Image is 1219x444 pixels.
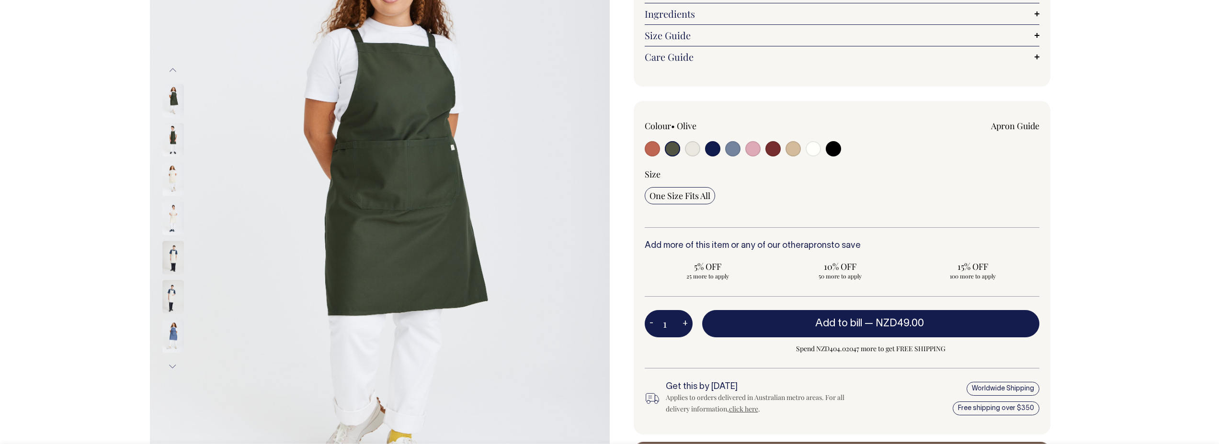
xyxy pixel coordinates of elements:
[162,162,184,196] img: natural
[991,120,1039,132] a: Apron Guide
[162,319,184,353] img: blue/grey
[804,242,831,250] a: aprons
[166,355,180,377] button: Next
[649,272,767,280] span: 25 more to apply
[666,392,860,415] div: Applies to orders delivered in Australian metro areas. For all delivery information, .
[645,168,1039,180] div: Size
[666,382,860,392] h6: Get this by [DATE]
[645,120,803,132] div: Colour
[777,258,904,283] input: 10% OFF 50 more to apply
[162,123,184,156] img: olive
[914,261,1032,272] span: 15% OFF
[162,201,184,235] img: natural
[649,261,767,272] span: 5% OFF
[162,241,184,274] img: natural
[166,60,180,81] button: Previous
[162,280,184,313] img: natural
[910,258,1037,283] input: 15% OFF 100 more to apply
[865,319,926,328] span: —
[782,261,899,272] span: 10% OFF
[645,241,1039,251] h6: Add more of this item or any of our other to save
[702,343,1039,355] span: Spend NZD404.02047 more to get FREE SHIPPING
[914,272,1032,280] span: 100 more to apply
[876,319,924,328] span: NZD49.00
[645,8,1039,20] a: Ingredients
[782,272,899,280] span: 50 more to apply
[649,190,710,201] span: One Size Fits All
[645,314,658,333] button: -
[162,84,184,117] img: olive
[645,30,1039,41] a: Size Guide
[815,319,862,328] span: Add to bill
[671,120,675,132] span: •
[677,120,696,132] label: Olive
[678,314,693,333] button: +
[702,310,1039,337] button: Add to bill —NZD49.00
[645,51,1039,63] a: Care Guide
[645,258,772,283] input: 5% OFF 25 more to apply
[645,187,715,204] input: One Size Fits All
[729,404,758,413] a: click here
